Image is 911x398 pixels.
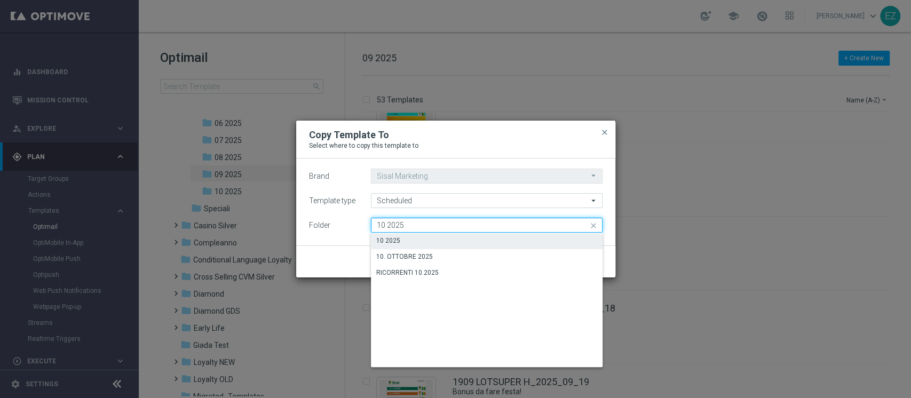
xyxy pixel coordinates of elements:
[371,249,603,265] div: Press SPACE to select this row.
[371,218,603,233] input: Quick find
[589,194,599,208] i: arrow_drop_down
[371,265,603,281] div: Press SPACE to select this row.
[376,236,400,245] div: 10 2025
[309,141,603,150] p: Select where to copy this template to
[309,196,355,205] label: Template type
[376,252,433,261] div: 10. OTTOBRE 2025
[589,218,599,233] i: close
[309,129,389,141] h2: Copy Template To
[371,233,603,249] div: Press SPACE to select this row.
[589,169,599,182] i: arrow_drop_down
[600,128,609,137] span: close
[309,172,329,181] label: Brand
[376,268,439,277] div: RICORRENTI 10.2025
[309,221,330,230] label: Folder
